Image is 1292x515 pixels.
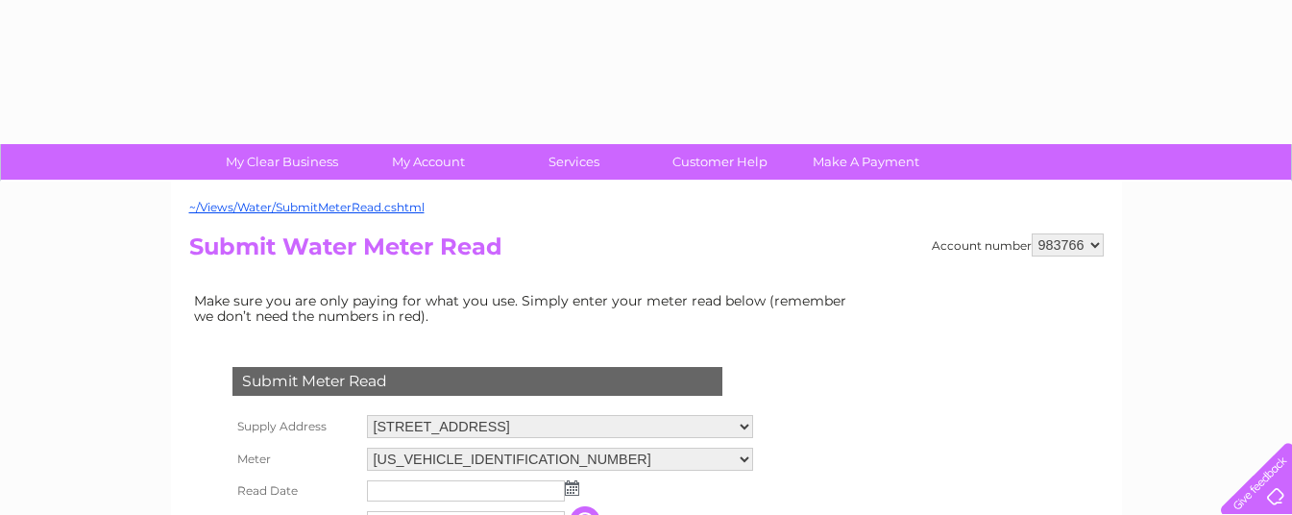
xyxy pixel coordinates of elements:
[189,200,425,214] a: ~/Views/Water/SubmitMeterRead.cshtml
[232,367,722,396] div: Submit Meter Read
[641,144,799,180] a: Customer Help
[189,288,862,329] td: Make sure you are only paying for what you use. Simply enter your meter read below (remember we d...
[495,144,653,180] a: Services
[565,480,579,496] img: ...
[349,144,507,180] a: My Account
[189,233,1104,270] h2: Submit Water Meter Read
[203,144,361,180] a: My Clear Business
[932,233,1104,257] div: Account number
[228,443,362,476] th: Meter
[228,410,362,443] th: Supply Address
[228,476,362,506] th: Read Date
[787,144,945,180] a: Make A Payment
